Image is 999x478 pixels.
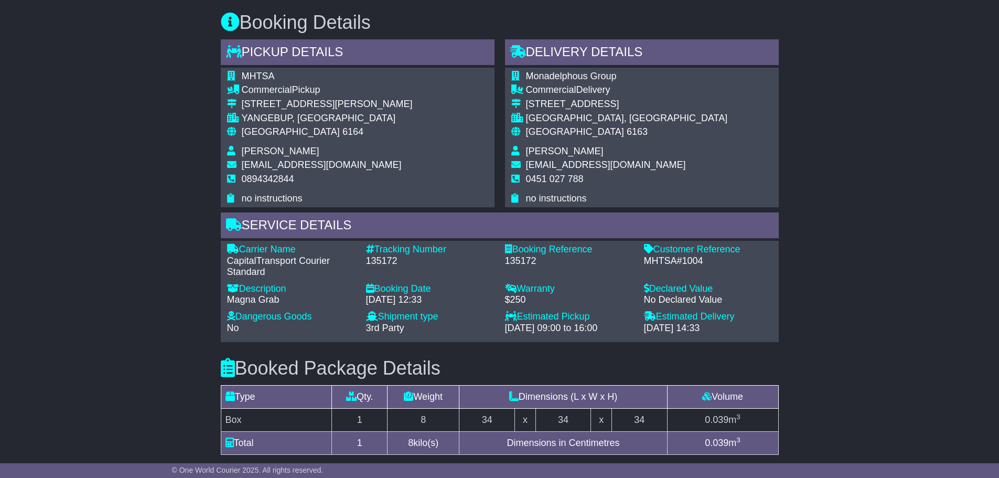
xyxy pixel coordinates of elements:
span: [PERSON_NAME] [526,146,604,156]
div: 135172 [366,256,495,267]
span: 0.039 [705,415,728,425]
div: [STREET_ADDRESS] [526,99,728,110]
span: [EMAIL_ADDRESS][DOMAIN_NAME] [526,160,686,170]
div: Pickup Details [221,39,495,68]
span: [GEOGRAPHIC_DATA] [242,126,340,137]
div: [DATE] 09:00 to 16:00 [505,323,633,334]
sup: 3 [736,436,740,444]
td: Weight [388,385,459,408]
td: 34 [459,408,515,431]
td: x [591,408,611,431]
span: 6164 [342,126,363,137]
span: 8 [408,438,413,448]
td: 8 [388,408,459,431]
sup: 3 [736,413,740,421]
div: [STREET_ADDRESS][PERSON_NAME] [242,99,413,110]
span: © One World Courier 2025. All rights reserved. [172,466,324,474]
div: Delivery [526,84,728,96]
td: kilo(s) [388,431,459,454]
div: CapitalTransport Courier Standard [227,256,356,278]
td: 1 [332,431,388,454]
span: 0894342844 [242,174,294,184]
span: [EMAIL_ADDRESS][DOMAIN_NAME] [242,160,402,170]
span: [PERSON_NAME] [242,146,319,156]
td: 1 [332,408,388,431]
td: x [515,408,535,431]
td: Dimensions in Centimetres [459,431,667,454]
span: [GEOGRAPHIC_DATA] [526,126,624,137]
div: Dangerous Goods [227,311,356,323]
span: Monadelphous Group [526,71,617,81]
span: Commercial [242,84,292,95]
h3: Booked Package Details [221,358,779,379]
div: $250 [505,294,633,306]
div: Estimated Delivery [644,311,772,323]
td: Box [221,408,332,431]
div: Service Details [221,213,779,241]
h3: Booking Details [221,12,779,33]
td: m [667,431,778,454]
td: Qty. [332,385,388,408]
div: YANGEBUP, [GEOGRAPHIC_DATA] [242,113,413,124]
div: Tracking Number [366,244,495,256]
td: Dimensions (L x W x H) [459,385,667,408]
td: m [667,408,778,431]
div: Warranty [505,283,633,295]
span: no instructions [526,193,587,204]
div: 135172 [505,256,633,267]
span: MHTSA [242,71,275,81]
div: [DATE] 12:33 [366,294,495,306]
div: [DATE] 14:33 [644,323,772,334]
td: Type [221,385,332,408]
div: Shipment type [366,311,495,323]
td: 34 [535,408,591,431]
div: No Declared Value [644,294,772,306]
div: [GEOGRAPHIC_DATA], [GEOGRAPHIC_DATA] [526,113,728,124]
div: Pickup [242,84,413,96]
div: Delivery Details [505,39,779,68]
div: Magna Grab [227,294,356,306]
div: Carrier Name [227,244,356,256]
div: Booking Date [366,283,495,295]
span: No [227,323,239,333]
td: 34 [611,408,667,431]
div: Description [227,283,356,295]
span: 0.039 [705,438,728,448]
td: Volume [667,385,778,408]
div: Booking Reference [505,244,633,256]
div: Declared Value [644,283,772,295]
div: Estimated Pickup [505,311,633,323]
span: 0451 027 788 [526,174,584,184]
td: Total [221,431,332,454]
span: 3rd Party [366,323,404,333]
div: MHTSA#1004 [644,256,772,267]
div: Customer Reference [644,244,772,256]
span: Commercial [526,84,576,95]
span: no instructions [242,193,303,204]
span: 6163 [627,126,648,137]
